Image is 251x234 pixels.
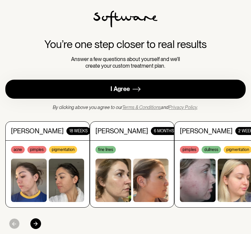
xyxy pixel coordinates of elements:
[180,127,233,135] div: [PERSON_NAME]
[27,146,46,153] div: pimples
[11,127,64,135] div: [PERSON_NAME]
[5,80,246,99] a: I Agree
[110,85,130,93] div: I Agree
[122,105,161,110] a: Terms & Conditions
[53,104,198,111] div: By clicking above you agree to our and .
[180,146,199,153] div: pimples
[169,105,197,110] a: Privacy Policy
[151,127,177,135] div: 6 months
[49,146,77,153] div: pigmentation
[11,146,25,153] div: acne
[202,146,221,153] div: dullness
[44,38,207,51] div: You’re one step closer to real results
[95,146,116,153] div: fine lines
[68,56,183,69] div: Answer a few questions about yourself and we'll create your custom treatment plan.
[95,127,148,135] div: [PERSON_NAME]
[66,127,90,135] div: 18 WEEKS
